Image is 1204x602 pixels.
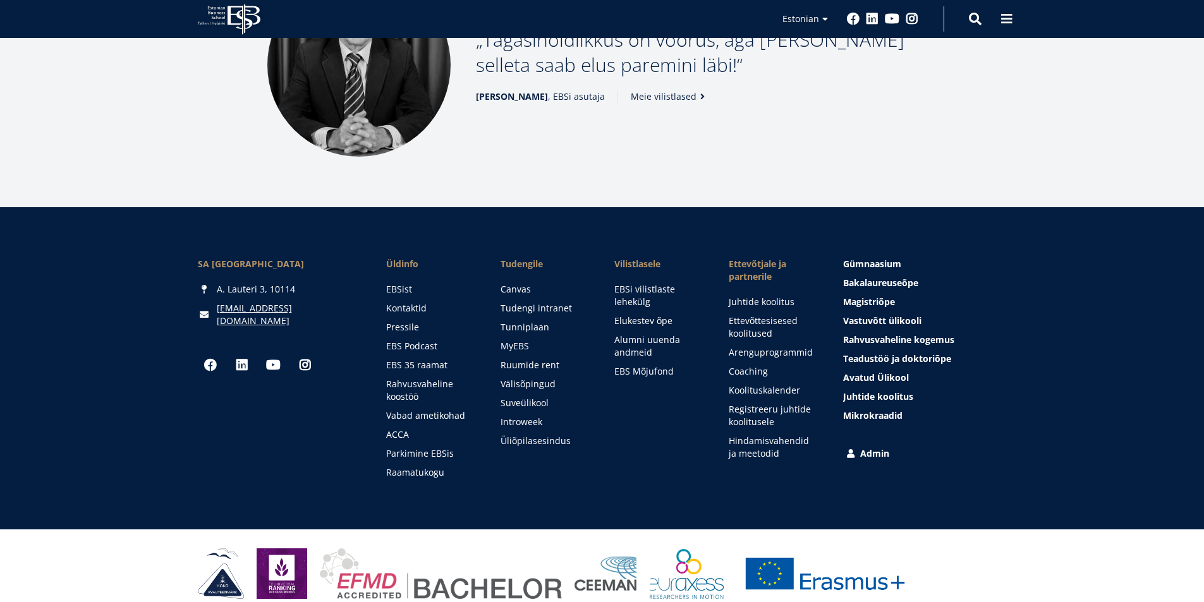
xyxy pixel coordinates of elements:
[614,334,703,359] a: Alumni uuenda andmeid
[843,258,901,270] span: Gümnaasium
[386,321,475,334] a: Pressile
[729,403,818,428] a: Registreeru juhtide koolitusele
[729,258,818,283] span: Ettevõtjale ja partnerile
[501,258,590,270] a: Tudengile
[729,296,818,308] a: Juhtide koolitus
[257,548,307,599] img: Eduniversal
[501,397,590,409] a: Suveülikool
[843,409,903,421] span: Mikrokraadid
[729,435,818,460] a: Hindamisvahendid ja meetodid
[847,13,860,25] a: Facebook
[217,302,361,327] a: [EMAIL_ADDRESS][DOMAIN_NAME]
[843,258,1006,270] a: Gümnaasium
[729,365,818,378] a: Coaching
[843,352,1006,365] a: Teadustöö ja doktoriõpe
[736,548,913,599] a: Erasmus +
[650,548,724,599] img: EURAXESS
[501,359,590,371] a: Ruumide rent
[476,90,548,102] strong: [PERSON_NAME]
[501,302,590,315] a: Tudengi intranet
[293,352,318,378] a: Instagram
[198,283,361,296] div: A. Lauteri 3, 10114
[320,548,562,599] img: EFMD
[261,352,286,378] a: Youtube
[198,258,361,270] div: SA [GEOGRAPHIC_DATA]
[386,258,475,270] span: Üldinfo
[501,321,590,334] a: Tunniplaan
[843,352,951,364] span: Teadustöö ja doktoriõpe
[501,416,590,428] a: Introweek
[729,384,818,397] a: Koolituskalender
[614,315,703,327] a: Elukestev õpe
[386,359,475,371] a: EBS 35 raamat
[843,277,1006,289] a: Bakalaureuseõpe
[614,283,703,308] a: EBSi vilistlaste lehekülg
[614,258,703,270] span: Vilistlasele
[386,283,475,296] a: EBSist
[843,334,954,346] span: Rahvusvaheline kogemus
[501,435,590,447] a: Üliõpilasesindus
[476,27,937,78] p: Tagasihoidlikkus on voorus, aga [PERSON_NAME] selleta saab elus paremini läbi!
[736,548,913,599] img: Erasmus+
[843,334,1006,346] a: Rahvusvaheline kogemus
[843,277,918,289] span: Bakalaureuseõpe
[843,315,1006,327] a: Vastuvõtt ülikooli
[386,447,475,460] a: Parkimine EBSis
[843,296,1006,308] a: Magistriõpe
[843,390,1006,403] a: Juhtide koolitus
[501,283,590,296] a: Canvas
[614,365,703,378] a: EBS Mõjufond
[843,371,1006,384] a: Avatud Ülikool
[198,352,223,378] a: Facebook
[729,346,818,359] a: Arenguprogrammid
[631,90,709,103] a: Meie vilistlased
[386,409,475,422] a: Vabad ametikohad
[198,548,244,599] img: HAKA
[843,296,895,308] span: Magistriõpe
[386,302,475,315] a: Kontaktid
[906,13,918,25] a: Instagram
[501,340,590,352] a: MyEBS
[843,371,909,383] span: Avatud Ülikool
[229,352,255,378] a: Linkedin
[386,428,475,441] a: ACCA
[386,378,475,403] a: Rahvusvaheline koostöö
[885,13,899,25] a: Youtube
[476,90,605,103] span: , EBSi asutaja
[866,13,879,25] a: Linkedin
[386,466,475,479] a: Raamatukogu
[843,409,1006,422] a: Mikrokraadid
[844,447,1007,460] a: Admin
[386,340,475,352] a: EBS Podcast
[501,378,590,390] a: Välisõpingud
[575,557,637,591] img: Ceeman
[729,315,818,340] a: Ettevõttesisesed koolitused
[843,390,913,402] span: Juhtide koolitus
[843,315,921,327] span: Vastuvõtt ülikooli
